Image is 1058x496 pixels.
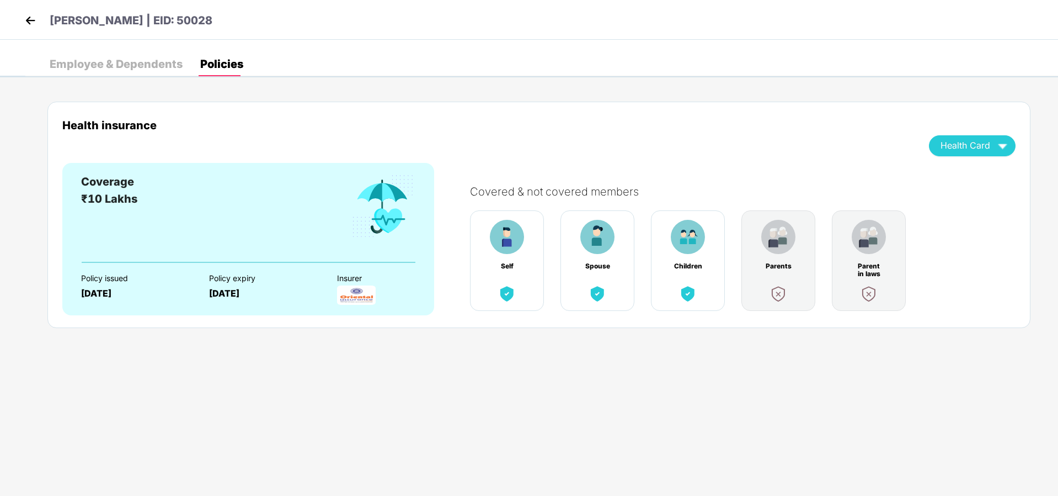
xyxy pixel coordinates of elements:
img: benefitCardImg [859,284,879,304]
img: InsurerLogo [337,286,376,305]
p: [PERSON_NAME] | EID: 50028 [50,12,212,29]
img: benefitCardImg [768,284,788,304]
img: benefitCardImg [350,173,415,240]
img: benefitCardImg [580,220,615,254]
div: Children [674,262,702,270]
span: ₹10 Lakhs [81,192,137,205]
img: benefitCardImg [761,220,795,254]
div: Policy expiry [209,274,318,283]
div: Spouse [583,262,612,270]
img: benefitCardImg [497,284,517,304]
div: [DATE] [81,288,190,299]
div: Employee & Dependents [50,59,183,70]
span: Health Card [941,143,990,149]
div: Coverage [81,173,137,191]
img: wAAAAASUVORK5CYII= [993,136,1012,155]
img: benefitCardImg [587,284,607,304]
img: back [22,12,39,29]
div: Health insurance [62,119,912,131]
img: benefitCardImg [852,220,886,254]
div: [DATE] [209,288,318,299]
div: Policy issued [81,274,190,283]
div: Parents [764,262,793,270]
img: benefitCardImg [490,220,524,254]
div: Self [493,262,521,270]
button: Health Card [929,135,1016,156]
div: Parent in laws [854,262,883,270]
img: benefitCardImg [678,284,698,304]
div: Insurer [337,274,446,283]
div: Policies [200,59,243,70]
div: Covered & not covered members [470,185,1027,198]
img: benefitCardImg [671,220,705,254]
